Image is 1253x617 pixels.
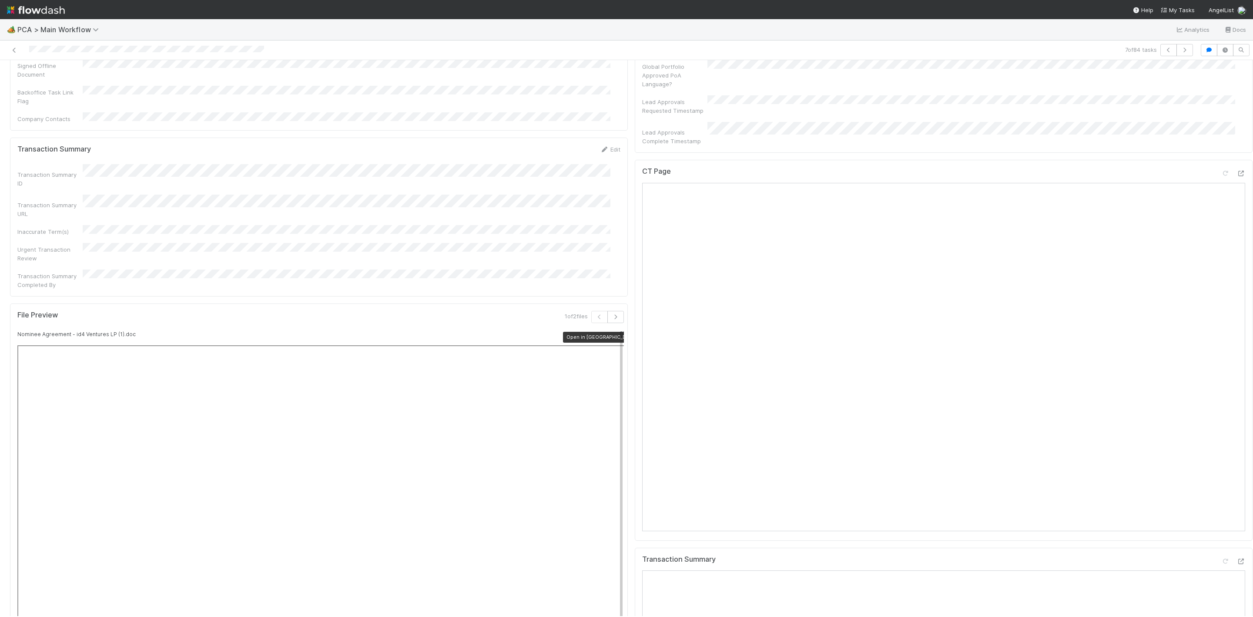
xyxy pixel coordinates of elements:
[642,62,707,88] div: Global Portfolio Approved PoA Language?
[7,3,65,17] img: logo-inverted-e16ddd16eac7371096b0.svg
[17,115,83,123] div: Company Contacts
[1237,6,1246,15] img: avatar_d7f67417-030a-43ce-a3ce-a315a3ccfd08.png
[1125,45,1157,54] span: 7 of 84 tasks
[642,555,716,564] h5: Transaction Summary
[1176,24,1210,35] a: Analytics
[17,88,83,105] div: Backoffice Task Link Flag
[17,245,83,263] div: Urgent Transaction Review
[17,201,83,218] div: Transaction Summary URL
[7,26,16,33] span: 🏕️
[17,227,83,236] div: Inaccurate Term(s)
[17,331,136,337] small: Nominee Agreement - id4 Ventures LP (1).doc
[642,128,707,145] div: Lead Approvals Complete Timestamp
[1160,7,1195,13] span: My Tasks
[17,25,103,34] span: PCA > Main Workflow
[17,61,83,79] div: Signed Offline Document
[600,146,620,153] a: Edit
[17,311,58,320] h5: File Preview
[565,312,588,320] span: 1 of 2 files
[17,170,83,188] div: Transaction Summary ID
[642,167,671,176] h5: CT Page
[642,98,707,115] div: Lead Approvals Requested Timestamp
[17,145,91,154] h5: Transaction Summary
[1132,6,1153,14] div: Help
[1160,6,1195,14] a: My Tasks
[17,272,83,289] div: Transaction Summary Completed By
[1209,7,1234,13] span: AngelList
[1224,24,1246,35] a: Docs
